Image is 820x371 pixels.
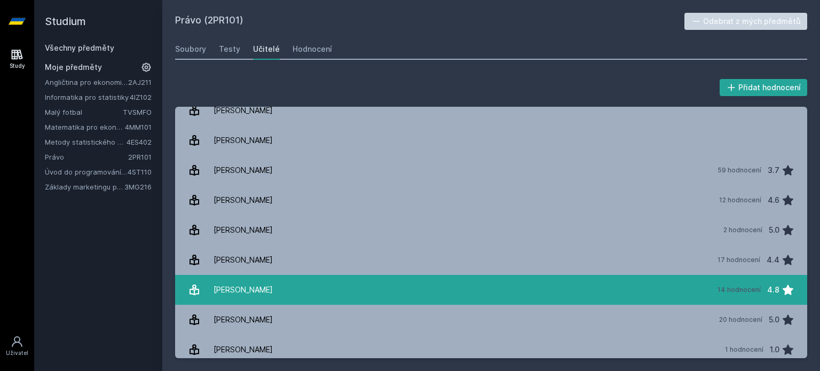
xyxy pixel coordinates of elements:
a: Angličtina pro ekonomická studia 1 (B2/C1) [45,77,128,88]
div: 1.0 [770,339,779,360]
div: 1 hodnocení [725,345,763,354]
div: 4.4 [767,249,779,271]
div: Study [10,62,25,70]
div: 20 hodnocení [719,315,762,324]
a: 3MG216 [124,183,152,191]
div: 4.6 [768,190,779,211]
span: Moje předměty [45,62,102,73]
div: 4.8 [767,279,779,301]
a: [PERSON_NAME] 59 hodnocení 3.7 [175,155,807,185]
a: [PERSON_NAME] 12 hodnocení 4.6 [175,185,807,215]
a: [PERSON_NAME] 14 hodnocení 4.8 [175,275,807,305]
a: Učitelé [253,38,280,60]
a: Malý fotbal [45,107,123,117]
div: [PERSON_NAME] [214,249,273,271]
div: [PERSON_NAME] [214,160,273,181]
div: [PERSON_NAME] [214,100,273,121]
a: TVSMFO [123,108,152,116]
div: [PERSON_NAME] [214,219,273,241]
a: Informatika pro statistiky [45,92,130,102]
a: Study [2,43,32,75]
a: Základy marketingu pro informatiky a statistiky [45,181,124,192]
div: Učitelé [253,44,280,54]
div: 59 hodnocení [717,166,761,175]
a: 4ES402 [127,138,152,146]
div: Uživatel [6,349,28,357]
div: Hodnocení [293,44,332,54]
a: Metody statistického srovnávání [45,137,127,147]
div: [PERSON_NAME] [214,130,273,151]
a: Soubory [175,38,206,60]
button: Odebrat z mých předmětů [684,13,808,30]
h2: Právo (2PR101) [175,13,684,30]
div: 2 hodnocení [723,226,762,234]
a: Uživatel [2,330,32,362]
div: 17 hodnocení [717,256,760,264]
div: 12 hodnocení [719,196,761,204]
a: Právo [45,152,128,162]
a: [PERSON_NAME] [175,125,807,155]
a: 4MM101 [125,123,152,131]
a: Všechny předměty [45,43,114,52]
div: Testy [219,44,240,54]
a: 2AJ211 [128,78,152,86]
div: 5.0 [769,219,779,241]
div: [PERSON_NAME] [214,339,273,360]
a: 4ST110 [128,168,152,176]
a: [PERSON_NAME] 2 hodnocení 5.0 [175,215,807,245]
a: 2PR101 [128,153,152,161]
div: [PERSON_NAME] [214,279,273,301]
a: [PERSON_NAME] 17 hodnocení 4.4 [175,245,807,275]
a: [PERSON_NAME] 20 hodnocení 5.0 [175,305,807,335]
a: Testy [219,38,240,60]
a: 4IZ102 [130,93,152,101]
button: Přidat hodnocení [720,79,808,96]
a: Matematika pro ekonomy [45,122,125,132]
a: [PERSON_NAME] [175,96,807,125]
div: 14 hodnocení [717,286,761,294]
div: [PERSON_NAME] [214,190,273,211]
div: [PERSON_NAME] [214,309,273,330]
a: Hodnocení [293,38,332,60]
div: 5.0 [769,309,779,330]
a: Úvod do programování v R [45,167,128,177]
div: Soubory [175,44,206,54]
div: 3.7 [768,160,779,181]
a: [PERSON_NAME] 1 hodnocení 1.0 [175,335,807,365]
